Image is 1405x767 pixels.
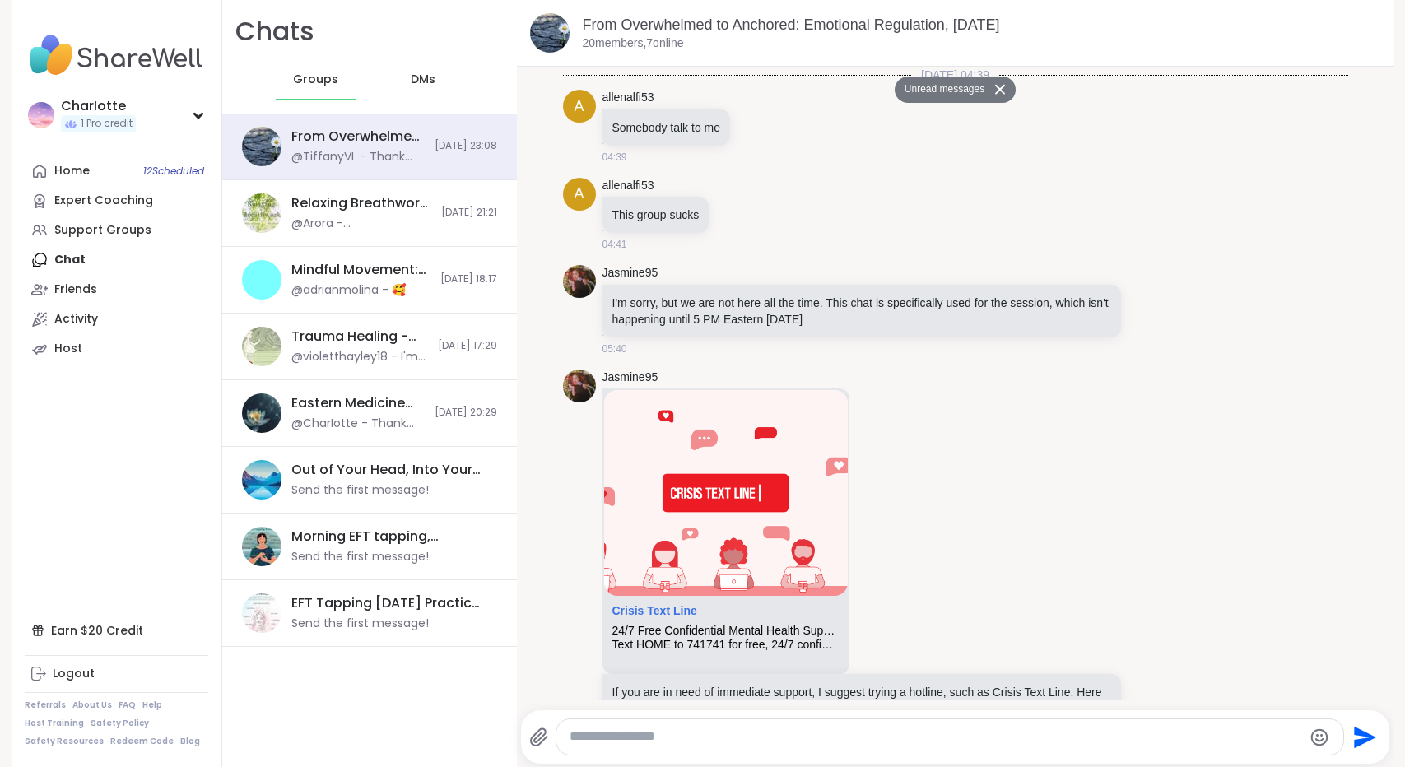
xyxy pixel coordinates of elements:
[242,593,281,633] img: EFT Tapping Thursday Practice, Oct 16
[570,728,1302,746] textarea: Type your message
[291,282,406,299] div: @adrianmolina - 🥰
[293,72,338,88] span: Groups
[602,265,658,281] a: Jasmine95
[291,328,428,346] div: Trauma Healing - Nervous System Regulation, [DATE]
[291,416,425,432] div: @CharIotte - Thank you for teaching us [PERSON_NAME]!
[435,406,497,420] span: [DATE] 20:29
[291,394,425,412] div: Eastern Medicine Wellness, [DATE]
[583,35,684,52] p: 20 members, 7 online
[91,718,149,729] a: Safety Policy
[25,659,208,689] a: Logout
[583,16,1000,33] a: From Overwhelmed to Anchored: Emotional Regulation, [DATE]
[574,183,584,205] span: a
[291,149,425,165] div: @TiffanyVL - Thank you so much for spending this time with me [DATE] — for slowing down, breathin...
[604,390,848,595] img: 24/7 Free Confidential Mental Health Support
[612,119,721,136] p: Somebody talk to me
[54,341,82,357] div: Host
[53,666,95,682] div: Logout
[54,311,98,328] div: Activity
[242,393,281,433] img: Eastern Medicine Wellness, Oct 12
[530,13,570,53] img: From Overwhelmed to Anchored: Emotional Regulation, Oct 14
[612,638,840,652] div: Text HOME to 741741 for free, 24/7 confidential crisis support in English & Spanish. Suicide hotl...
[602,150,627,165] span: 04:39
[895,77,989,103] button: Unread messages
[25,275,208,304] a: Friends
[441,206,497,220] span: [DATE] 21:21
[25,700,66,711] a: Referrals
[28,102,54,128] img: CharIotte
[291,528,487,546] div: Morning EFT tapping, calming, clearing exercises, [DATE]
[242,327,281,366] img: Trauma Healing - Nervous System Regulation, Oct 14
[25,616,208,645] div: Earn $20 Credit
[563,370,596,402] img: https://sharewell-space-live.sfo3.digitaloceanspaces.com/user-generated/0818d3a5-ec43-4745-9685-c...
[242,193,281,233] img: Relaxing Breathwork, Oct 13
[54,163,90,179] div: Home
[81,117,133,131] span: 1 Pro credit
[612,604,697,617] a: Attachment
[61,97,136,115] div: CharIotte
[291,616,429,632] div: Send the first message!
[143,165,204,178] span: 12 Scheduled
[602,237,627,252] span: 04:41
[54,222,151,239] div: Support Groups
[574,95,584,118] span: a
[25,334,208,364] a: Host
[72,700,112,711] a: About Us
[242,260,281,300] img: Mindful Movement: Steady Presence Through Yoga, Oct 13
[440,272,497,286] span: [DATE] 18:17
[602,90,654,106] a: allenalfi53
[25,216,208,245] a: Support Groups
[142,700,162,711] a: Help
[602,370,658,386] a: Jasmine95
[1344,718,1381,755] button: Send
[563,265,596,298] img: https://sharewell-space-live.sfo3.digitaloceanspaces.com/user-generated/0818d3a5-ec43-4745-9685-c...
[612,207,700,223] p: This group sucks
[612,684,1111,717] p: If you are in need of immediate support, I suggest trying a hotline, such as Crisis Text Line. He...
[242,460,281,500] img: Out of Your Head, Into Your Body: Quiet the Mind, Oct 17
[25,156,208,186] a: Home12Scheduled
[438,339,497,353] span: [DATE] 17:29
[242,527,281,566] img: Morning EFT tapping, calming, clearing exercises, Oct 17
[612,295,1111,328] p: I'm sorry, but we are not here all the time. This chat is specifically used for the session, whic...
[291,549,429,565] div: Send the first message!
[291,216,431,232] div: @Arora - [PERSON_NAME], just wanted to let you know that I have got a anxiety whistle and am lear...
[235,13,314,50] h1: Chats
[242,127,281,166] img: From Overwhelmed to Anchored: Emotional Regulation, Oct 14
[54,281,97,298] div: Friends
[291,349,428,365] div: @violetthayley18 - I'm taking away the information from the universe we need to go within ourselv...
[291,482,429,499] div: Send the first message!
[602,342,627,356] span: 05:40
[119,700,136,711] a: FAQ
[180,736,200,747] a: Blog
[110,736,174,747] a: Redeem Code
[25,736,104,747] a: Safety Resources
[25,26,208,84] img: ShareWell Nav Logo
[1310,727,1329,747] button: Emoji picker
[435,139,497,153] span: [DATE] 23:08
[25,304,208,334] a: Activity
[291,594,487,612] div: EFT Tapping [DATE] Practice, [DATE]
[54,193,153,209] div: Expert Coaching
[602,178,654,194] a: allenalfi53
[291,194,431,212] div: Relaxing Breathwork, [DATE]
[911,67,999,83] span: [DATE] 04:39
[291,461,487,479] div: Out of Your Head, Into Your Body: Quiet the Mind, [DATE]
[291,261,430,279] div: Mindful Movement: Steady Presence Through Yoga, [DATE]
[411,72,435,88] span: DMs
[25,718,84,729] a: Host Training
[612,624,840,638] div: 24/7 Free Confidential Mental Health Support
[291,128,425,146] div: From Overwhelmed to Anchored: Emotional Regulation, [DATE]
[25,186,208,216] a: Expert Coaching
